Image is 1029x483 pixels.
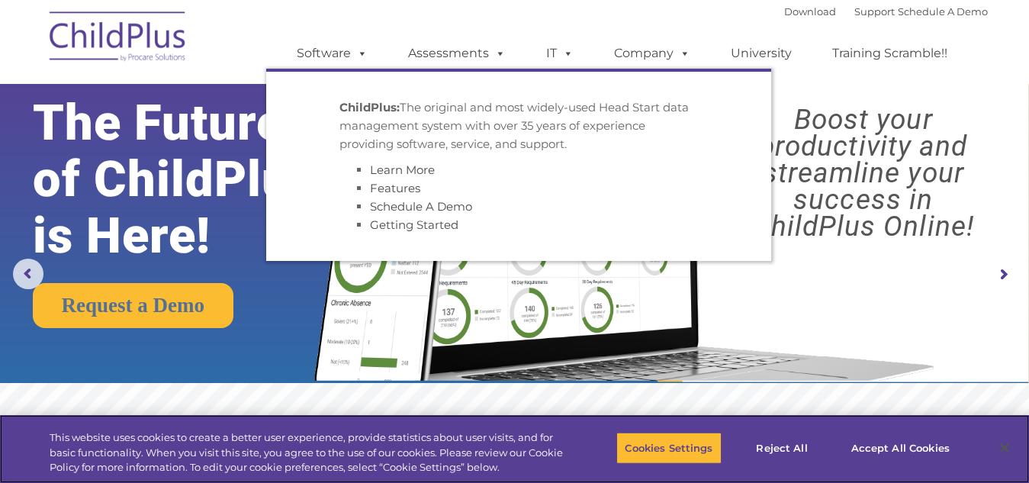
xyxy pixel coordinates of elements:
img: ChildPlus by Procare Solutions [42,1,195,77]
font: | [784,5,988,18]
a: Training Scramble!! [817,38,963,69]
p: The original and most widely-used Head Start data management system with over 35 years of experie... [339,98,698,153]
rs-layer: Boost your productivity and streamline your success in ChildPlus Online! [711,106,1016,240]
a: Features [370,181,420,195]
a: Request a Demo [33,283,233,328]
div: This website uses cookies to create a better user experience, provide statistics about user visit... [50,430,566,475]
a: IT [531,38,589,69]
button: Close [988,431,1021,465]
button: Cookies Settings [616,432,721,464]
a: University [715,38,807,69]
a: Getting Started [370,217,458,232]
a: Learn More [370,163,435,177]
a: Company [599,38,706,69]
a: Schedule A Demo [898,5,988,18]
a: Download [784,5,836,18]
a: Schedule A Demo [370,199,472,214]
strong: ChildPlus: [339,100,400,114]
a: Software [281,38,383,69]
a: Assessments [393,38,521,69]
button: Reject All [735,432,830,464]
rs-layer: The Future of ChildPlus is Here! [33,95,362,264]
a: Support [854,5,895,18]
button: Accept All Cookies [843,432,958,464]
